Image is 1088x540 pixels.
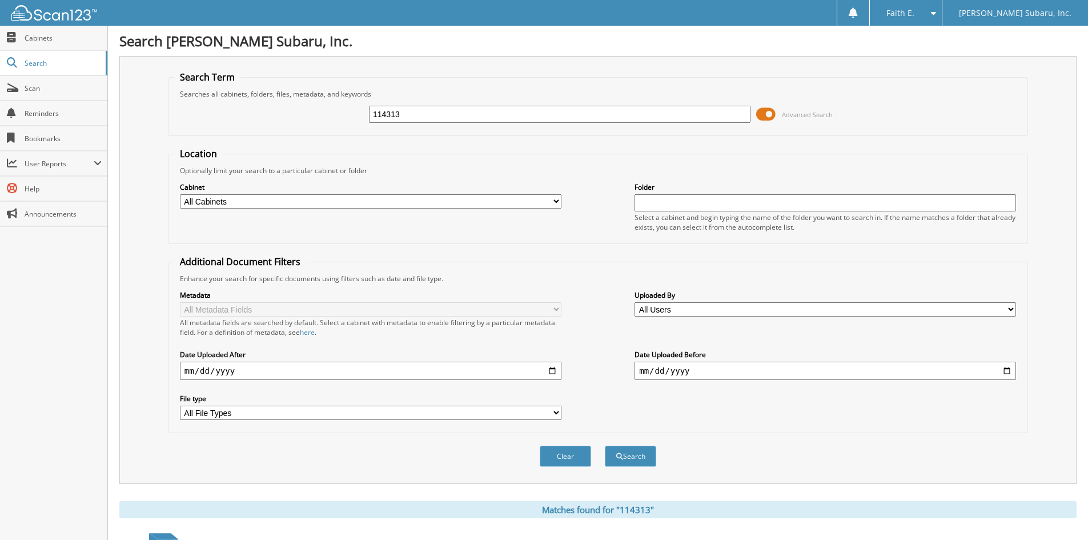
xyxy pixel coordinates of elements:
span: Bookmarks [25,134,102,143]
label: Uploaded By [635,290,1016,300]
legend: Location [174,147,223,160]
span: Reminders [25,109,102,118]
span: Announcements [25,209,102,219]
label: Date Uploaded Before [635,350,1016,359]
span: Help [25,184,102,194]
iframe: Chat Widget [1031,485,1088,540]
a: here [300,327,315,337]
input: end [635,362,1016,380]
label: Metadata [180,290,561,300]
div: Select a cabinet and begin typing the name of the folder you want to search in. If the name match... [635,213,1016,232]
span: User Reports [25,159,94,169]
span: Search [25,58,100,68]
div: Enhance your search for specific documents using filters such as date and file type. [174,274,1022,283]
legend: Additional Document Filters [174,255,306,268]
label: Folder [635,182,1016,192]
div: Searches all cabinets, folders, files, metadata, and keywords [174,89,1022,99]
div: All metadata fields are searched by default. Select a cabinet with metadata to enable filtering b... [180,318,561,337]
span: [PERSON_NAME] Subaru, Inc. [959,10,1071,17]
span: Cabinets [25,33,102,43]
img: scan123-logo-white.svg [11,5,97,21]
button: Clear [540,446,591,467]
div: Matches found for "114313" [119,501,1077,518]
label: Cabinet [180,182,561,192]
input: start [180,362,561,380]
span: Scan [25,83,102,93]
div: Optionally limit your search to a particular cabinet or folder [174,166,1022,175]
label: Date Uploaded After [180,350,561,359]
label: File type [180,394,561,403]
legend: Search Term [174,71,240,83]
button: Search [605,446,656,467]
h1: Search [PERSON_NAME] Subaru, Inc. [119,31,1077,50]
span: Faith E. [886,10,914,17]
span: Advanced Search [782,110,833,119]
